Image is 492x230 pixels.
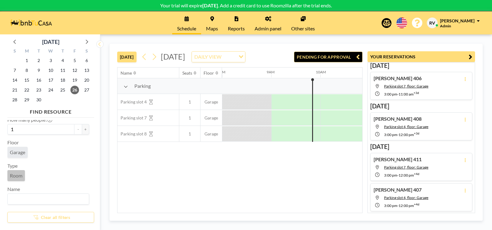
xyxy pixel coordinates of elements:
div: M [21,48,33,56]
sup: +3d [414,131,419,135]
button: YOUR RESERVATIONS [367,51,475,62]
label: Floor [7,139,19,146]
span: Other sites [291,26,315,31]
a: Admin panel [250,11,286,34]
span: Monday, September 29, 2025 [22,96,31,104]
h4: [PERSON_NAME] 411 [374,156,422,162]
div: [DATE] [42,37,59,46]
div: T [57,48,69,56]
span: Garage [200,99,222,105]
span: Saturday, September 13, 2025 [82,66,91,75]
button: PENDING FOR APPROVAL [294,52,363,62]
div: Floor [204,70,214,76]
span: 1 [179,131,200,137]
a: Other sites [286,11,320,34]
span: Parking slot 7, floor: Garage [384,84,428,88]
input: Search for option [8,195,85,203]
span: Wednesday, September 17, 2025 [46,76,55,84]
span: 3:00 PM [384,203,397,208]
span: Admin [440,24,451,28]
span: Schedule [177,26,196,31]
div: F [69,48,81,56]
span: Parking slot 4 [117,99,147,105]
h3: [DATE] [370,102,472,110]
button: [DATE] [117,52,137,62]
span: Wednesday, September 24, 2025 [46,86,55,94]
span: [DATE] [161,52,185,61]
span: Parking slot 4, floor: Garage [384,195,428,200]
b: [DATE] [202,2,218,8]
span: Sunday, September 7, 2025 [10,66,19,75]
span: - [397,203,399,208]
h4: FIND RESOURCE [7,106,94,115]
span: Tuesday, September 2, 2025 [34,56,43,65]
a: Schedule [172,11,201,34]
span: Garage [200,115,222,121]
span: RV [429,20,435,26]
div: 10AM [316,70,326,74]
div: S [9,48,21,56]
span: - [397,173,399,177]
h3: [DATE] [370,143,472,150]
label: Type [7,163,18,169]
button: + [82,124,89,134]
span: 3:00 PM [384,132,397,137]
span: - [397,92,399,96]
span: 12:00 PM [399,132,414,137]
span: Sunday, September 14, 2025 [10,76,19,84]
div: Name [121,70,132,76]
span: Admin panel [255,26,281,31]
span: Room [10,173,22,179]
span: Wednesday, September 3, 2025 [46,56,55,65]
span: Thursday, September 18, 2025 [58,76,67,84]
span: Parking slot 7, floor: Garage [384,165,428,170]
span: Parking slot 8 [117,131,147,137]
input: Search for option [223,53,235,61]
span: Friday, September 12, 2025 [70,66,79,75]
span: 11:00 AM [399,92,414,96]
span: Tuesday, September 30, 2025 [34,96,43,104]
span: 12:00 PM [399,203,414,208]
span: 3:00 PM [384,92,397,96]
img: organization-logo [10,17,52,29]
div: Search for option [192,52,245,62]
sup: +4d [414,172,419,176]
span: DAILY VIEW [193,53,223,61]
span: Parking slot 4, floor: Garage [384,124,428,129]
div: Seats [182,70,192,76]
h4: [PERSON_NAME] 408 [374,116,422,122]
span: Parking slot 7 [117,115,147,121]
span: 12:00 PM [399,173,414,177]
span: Thursday, September 11, 2025 [58,66,67,75]
h3: [DATE] [370,62,472,69]
span: Garage [10,149,25,155]
div: W [45,48,57,56]
a: Maps [201,11,223,34]
label: Name [7,186,20,192]
span: Sunday, September 21, 2025 [10,86,19,94]
span: Saturday, September 6, 2025 [82,56,91,65]
span: Monday, September 8, 2025 [22,66,31,75]
span: Tuesday, September 23, 2025 [34,86,43,94]
span: Thursday, September 4, 2025 [58,56,67,65]
span: 1 [179,115,200,121]
span: Monday, September 15, 2025 [22,76,31,84]
button: - [74,124,82,134]
span: Friday, September 5, 2025 [70,56,79,65]
sup: +4d [414,202,419,206]
span: Reports [228,26,245,31]
div: 9AM [267,70,275,74]
span: Friday, September 19, 2025 [70,76,79,84]
span: [PERSON_NAME] [440,18,474,23]
span: Saturday, September 27, 2025 [82,86,91,94]
a: Reports [223,11,250,34]
span: Sunday, September 28, 2025 [10,96,19,104]
span: Tuesday, September 9, 2025 [34,66,43,75]
span: Maps [206,26,218,31]
span: Wednesday, September 10, 2025 [46,66,55,75]
span: 3:00 PM [384,173,397,177]
button: Clear all filters [7,212,94,223]
span: - [397,132,399,137]
span: 1 [179,99,200,105]
span: Parking [134,83,151,89]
